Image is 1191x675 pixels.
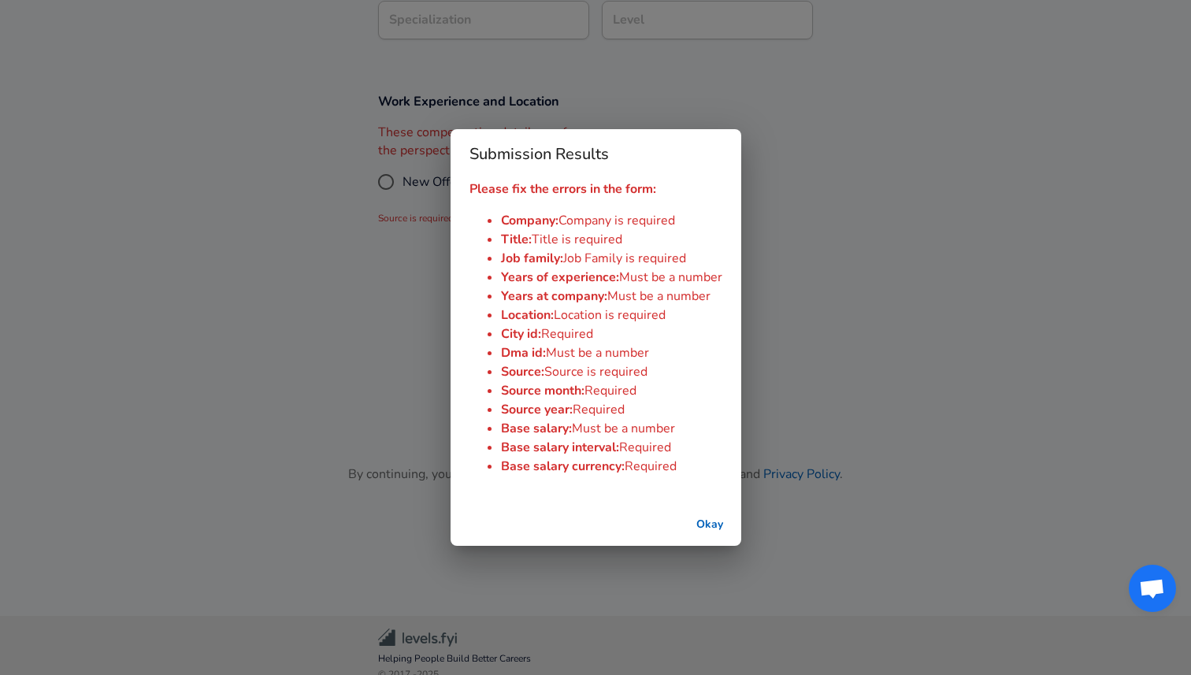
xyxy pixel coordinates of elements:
[625,458,677,475] span: Required
[1129,565,1176,612] div: Open chat
[501,401,573,418] span: Source year :
[544,363,647,380] span: Source is required
[607,287,711,305] span: Must be a number
[619,439,671,456] span: Required
[572,420,675,437] span: Must be a number
[501,420,572,437] span: Base salary :
[469,180,656,198] strong: Please fix the errors in the form:
[451,129,741,180] h2: Submission Results
[501,363,544,380] span: Source :
[554,306,666,324] span: Location is required
[501,231,532,248] span: Title :
[501,287,607,305] span: Years at company :
[501,439,619,456] span: Base salary interval :
[501,325,541,343] span: City id :
[501,212,558,229] span: Company :
[501,250,563,267] span: Job family :
[501,269,619,286] span: Years of experience :
[501,344,546,362] span: Dma id :
[685,510,735,540] button: successful-submission-button
[619,269,722,286] span: Must be a number
[501,306,554,324] span: Location :
[563,250,686,267] span: Job Family is required
[558,212,675,229] span: Company is required
[546,344,649,362] span: Must be a number
[501,458,625,475] span: Base salary currency :
[532,231,622,248] span: Title is required
[501,382,584,399] span: Source month :
[584,382,636,399] span: Required
[573,401,625,418] span: Required
[541,325,593,343] span: Required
